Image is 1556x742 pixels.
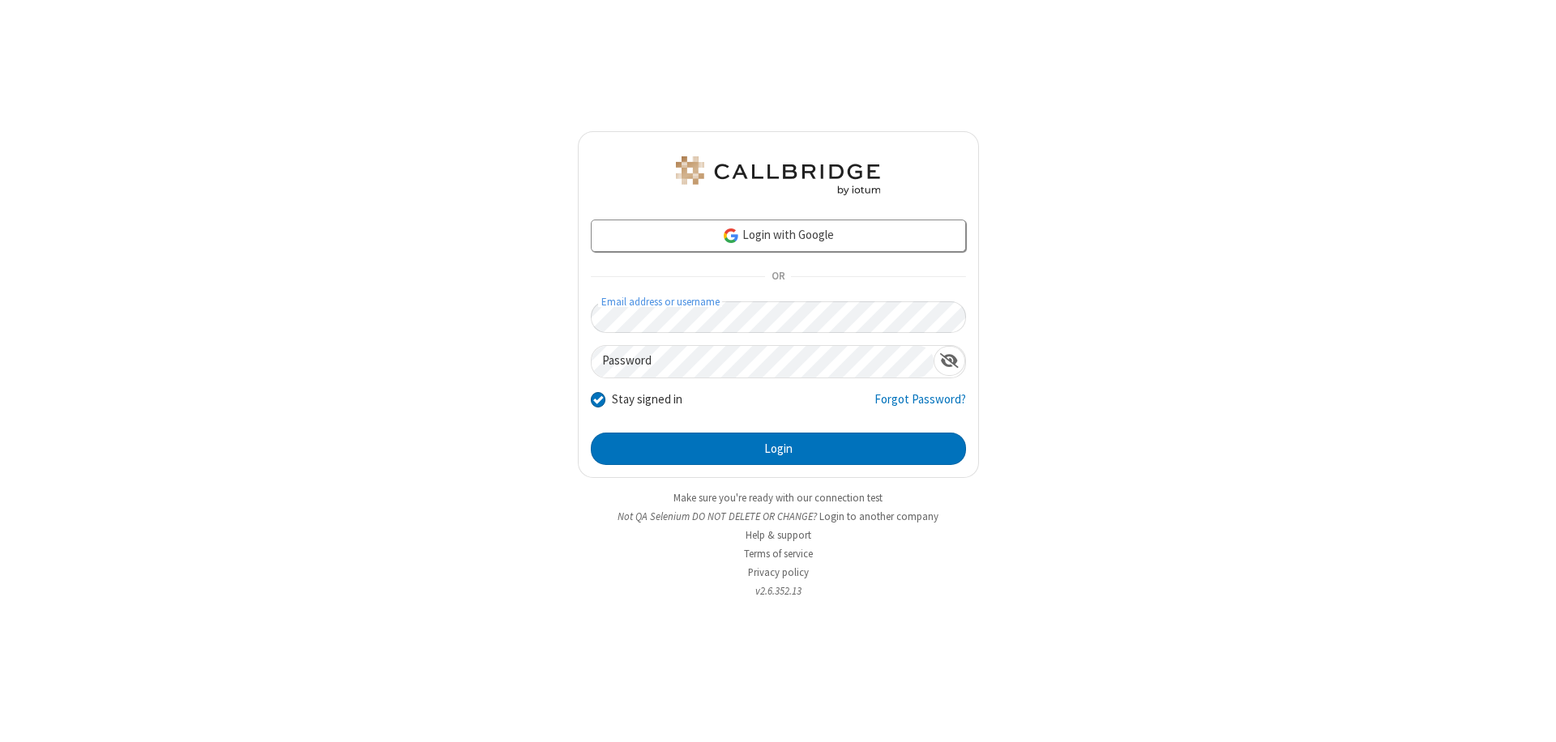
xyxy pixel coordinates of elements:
button: Login [591,433,966,465]
a: Privacy policy [748,565,809,579]
a: Forgot Password? [874,390,966,421]
a: Login with Google [591,220,966,252]
input: Password [592,346,934,377]
img: google-icon.png [722,227,740,245]
input: Email address or username [591,301,966,333]
button: Login to another company [819,509,938,524]
label: Stay signed in [612,390,682,409]
iframe: Chat [1515,700,1544,731]
img: QA Selenium DO NOT DELETE OR CHANGE [673,156,883,195]
a: Make sure you're ready with our connection test [673,491,883,505]
span: OR [765,266,791,288]
li: Not QA Selenium DO NOT DELETE OR CHANGE? [578,509,979,524]
a: Terms of service [744,547,813,561]
li: v2.6.352.13 [578,583,979,599]
div: Show password [934,346,965,376]
a: Help & support [746,528,811,542]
